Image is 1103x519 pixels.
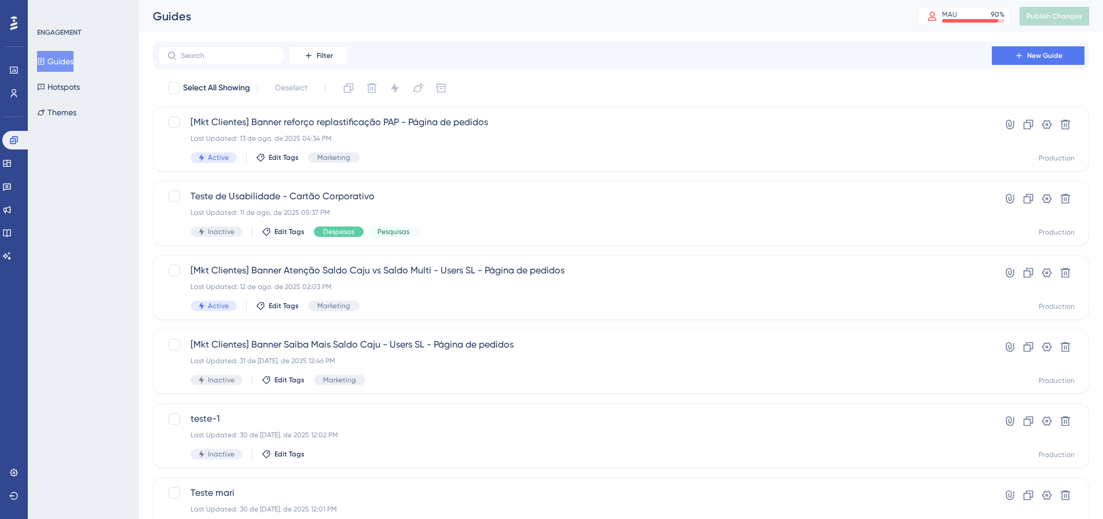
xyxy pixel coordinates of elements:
[190,430,959,440] div: Last Updated: 30 de [DATE]. de 2025 12:02 PM
[190,115,959,129] span: [Mkt Clientes] Banner reforço replastificação PAP - Página de pedidos
[190,282,959,291] div: Last Updated: 12 de ago. de 2025 02:03 PM
[181,52,275,60] input: Search
[992,46,1084,65] button: New Guide
[1027,12,1082,21] span: Publish Changes
[323,375,356,385] span: Marketing
[378,227,409,236] span: Pesquisas
[153,8,889,24] div: Guides
[208,153,229,162] span: Active
[1039,153,1075,163] div: Production
[208,375,234,385] span: Inactive
[190,264,959,277] span: [Mkt Clientes] Banner Atenção Saldo Caju vs Saldo Multi - Users SL - Página de pedidos
[942,10,957,19] div: MAU
[262,375,305,385] button: Edit Tags
[37,51,74,72] button: Guides
[274,227,305,236] span: Edit Tags
[190,505,959,514] div: Last Updated: 30 de [DATE]. de 2025 12:01 PM
[317,301,350,310] span: Marketing
[269,301,299,310] span: Edit Tags
[190,486,959,500] span: Teste mari
[208,227,234,236] span: Inactive
[208,301,229,310] span: Active
[256,153,299,162] button: Edit Tags
[190,134,959,143] div: Last Updated: 13 de ago. de 2025 04:34 PM
[274,375,305,385] span: Edit Tags
[317,153,350,162] span: Marketing
[190,208,959,217] div: Last Updated: 11 de ago. de 2025 05:37 PM
[1027,51,1062,60] span: New Guide
[1039,302,1075,311] div: Production
[274,449,305,459] span: Edit Tags
[269,153,299,162] span: Edit Tags
[275,81,307,95] span: Deselect
[37,28,81,37] div: ENGAGEMENT
[190,356,959,366] div: Last Updated: 31 de [DATE]. de 2025 12:46 PM
[265,78,318,98] button: Deselect
[37,76,80,97] button: Hotspots
[1020,7,1089,25] button: Publish Changes
[262,449,305,459] button: Edit Tags
[190,412,959,426] span: teste-1
[290,46,347,65] button: Filter
[183,81,250,95] span: Select All Showing
[208,449,234,459] span: Inactive
[37,102,76,123] button: Themes
[262,227,305,236] button: Edit Tags
[991,10,1005,19] div: 90 %
[190,189,959,203] span: Teste de Usabilidade - Cartão Corporativo
[1039,228,1075,237] div: Production
[256,301,299,310] button: Edit Tags
[1039,376,1075,385] div: Production
[190,338,959,352] span: [Mkt Clientes] Banner Saiba Mais Saldo Caju - Users SL - Página de pedidos
[323,227,354,236] span: Despesas
[1039,450,1075,459] div: Production
[317,51,333,60] span: Filter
